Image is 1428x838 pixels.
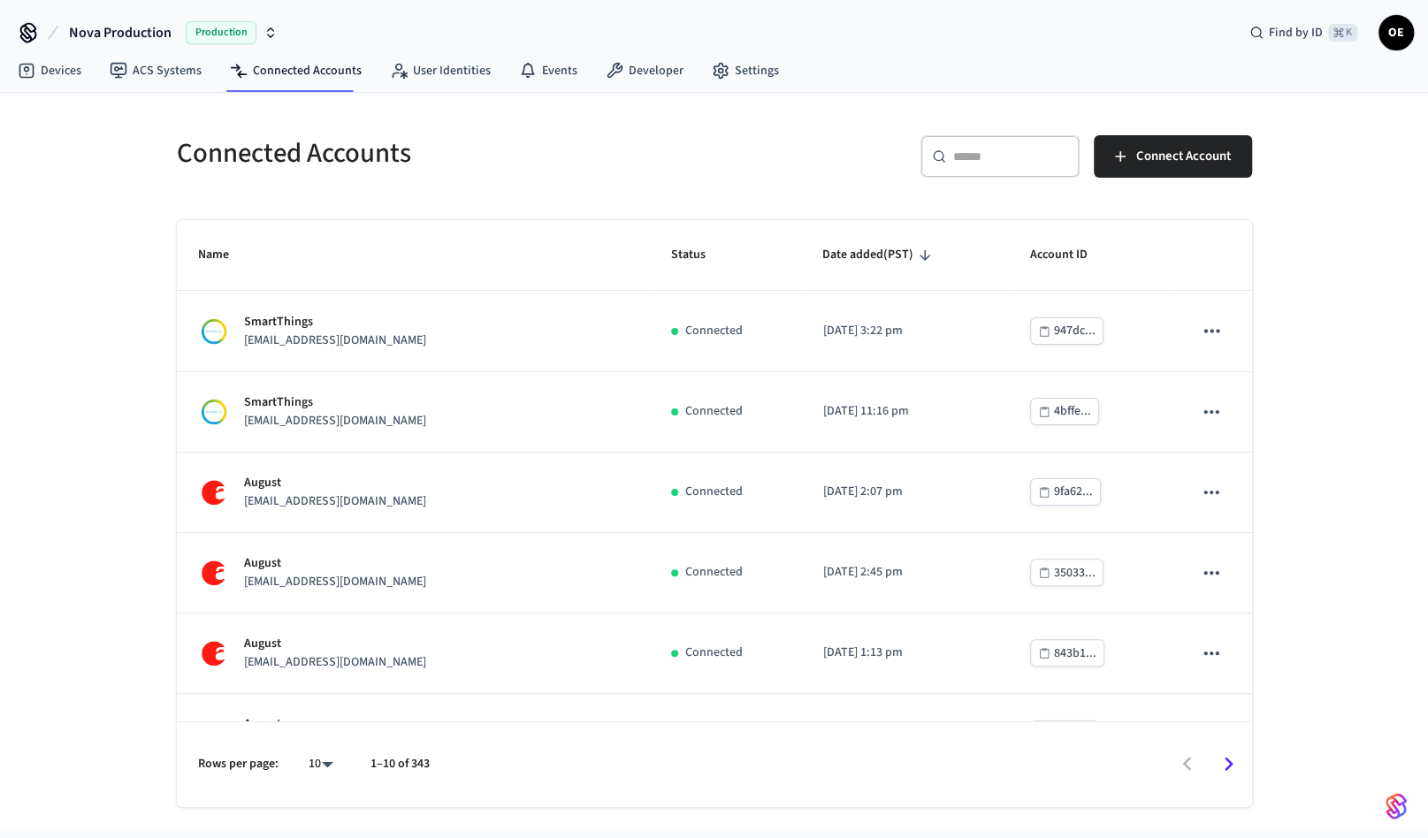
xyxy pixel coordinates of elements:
div: 843b1... [1054,643,1096,665]
p: [DATE] 3:22 pm [822,322,988,340]
p: Connected [685,563,743,582]
p: August [244,474,426,492]
p: [EMAIL_ADDRESS][DOMAIN_NAME] [244,331,426,350]
a: Events [505,55,592,87]
p: [DATE] 2:45 pm [822,563,988,582]
h5: Connected Accounts [177,135,704,171]
p: [EMAIL_ADDRESS][DOMAIN_NAME] [244,653,426,672]
a: ACS Systems [95,55,216,87]
a: User Identities [376,55,505,87]
span: Production [186,21,256,44]
p: Connected [685,483,743,501]
button: 6c53f... [1030,720,1099,748]
div: 9fa62... [1054,481,1093,503]
p: August [244,554,426,573]
img: August Logo, Square [198,557,230,589]
p: SmartThings [244,313,426,331]
a: Developer [592,55,698,87]
p: [EMAIL_ADDRESS][DOMAIN_NAME] [244,573,426,591]
p: August [244,715,426,734]
div: 947dc... [1054,320,1096,342]
span: Find by ID [1269,24,1323,42]
img: Smartthings Logo, Square [198,316,230,347]
img: August Logo, Square [198,637,230,669]
span: OE [1380,17,1412,49]
span: Status [671,241,729,269]
button: 843b1... [1030,639,1104,667]
span: ⌘ K [1328,24,1357,42]
p: [DATE] 1:13 pm [822,644,988,662]
button: 35033... [1030,559,1103,586]
p: [EMAIL_ADDRESS][DOMAIN_NAME] [244,492,426,511]
p: [DATE] 2:07 pm [822,483,988,501]
span: Name [198,241,252,269]
button: 947dc... [1030,317,1103,345]
p: 1–10 of 343 [370,755,430,773]
a: Settings [698,55,793,87]
p: Connected [685,402,743,421]
div: 35033... [1054,562,1096,584]
span: Account ID [1030,241,1111,269]
button: 9fa62... [1030,478,1101,506]
p: August [244,635,426,653]
div: 10 [300,751,342,777]
a: Devices [4,55,95,87]
img: August Logo, Square [198,718,230,750]
span: Connect Account [1136,145,1231,168]
div: 4bffe... [1054,400,1091,423]
img: Smartthings Logo, Square [198,396,230,428]
a: Connected Accounts [216,55,376,87]
img: SeamLogoGradient.69752ec5.svg [1386,792,1407,820]
p: SmartThings [244,393,426,412]
img: August Logo, Square [198,476,230,508]
div: Find by ID⌘ K [1235,17,1371,49]
button: Connect Account [1094,135,1252,178]
p: Rows per page: [198,755,279,773]
span: Nova Production [69,22,172,43]
p: Connected [685,644,743,662]
p: Connected [685,322,743,340]
span: Date added(PST) [822,241,936,269]
p: [EMAIL_ADDRESS][DOMAIN_NAME] [244,412,426,430]
button: OE [1378,15,1414,50]
p: [DATE] 11:16 pm [822,402,988,421]
button: Go to next page [1208,743,1249,785]
button: 4bffe... [1030,398,1099,425]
